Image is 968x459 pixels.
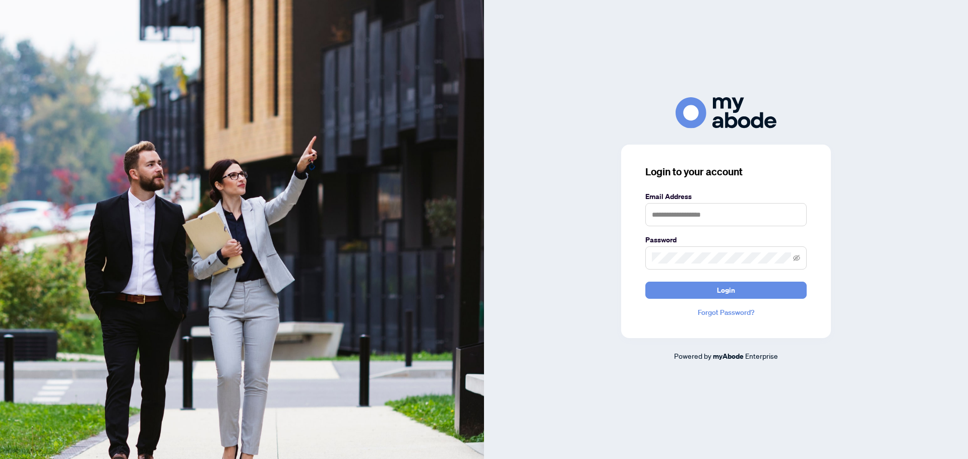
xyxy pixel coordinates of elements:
[717,282,735,298] span: Login
[645,165,807,179] h3: Login to your account
[676,97,776,128] img: ma-logo
[713,351,744,362] a: myAbode
[745,351,778,360] span: Enterprise
[645,282,807,299] button: Login
[645,307,807,318] a: Forgot Password?
[674,351,711,360] span: Powered by
[645,234,807,245] label: Password
[645,191,807,202] label: Email Address
[793,254,800,261] span: eye-invisible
